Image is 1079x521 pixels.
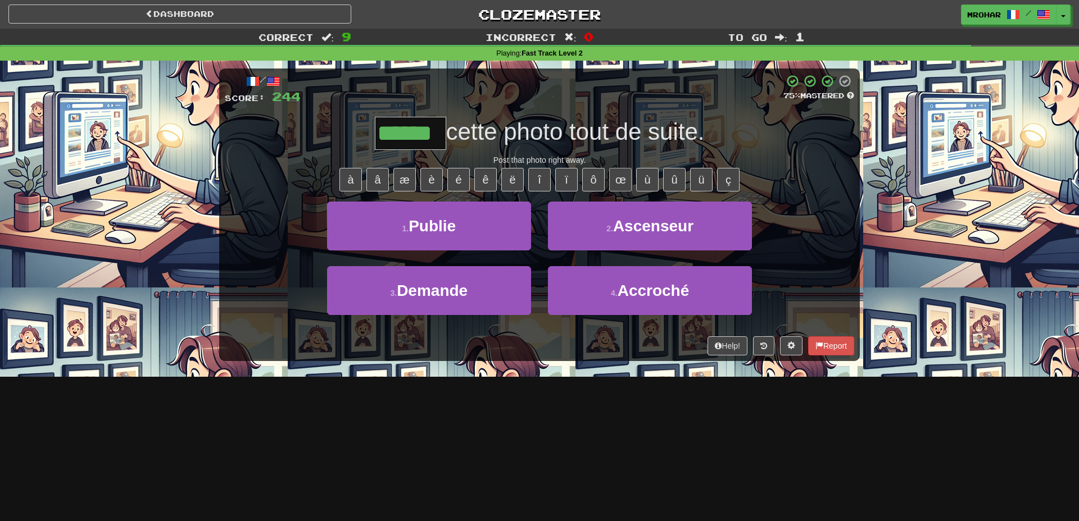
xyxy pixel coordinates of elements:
span: 1 [795,30,805,43]
button: 4.Accroché [548,266,752,315]
span: Incorrect [486,31,556,43]
a: mrohar / [961,4,1057,25]
small: 1 . [402,224,409,233]
button: è [420,168,443,191]
span: mrohar [967,10,1001,20]
span: Score: [225,93,265,103]
button: û [663,168,686,191]
button: é [447,168,470,191]
div: / [225,74,301,88]
span: cette photo tout de suite. [446,118,705,145]
span: Publie [409,217,456,235]
button: 2.Ascenseur [548,202,752,250]
button: Round history (alt+y) [753,336,774,355]
button: ù [636,168,659,191]
button: ë [501,168,524,191]
button: ô [582,168,605,191]
span: 244 [272,89,301,103]
span: Correct [259,31,314,43]
button: â [366,168,389,191]
span: Accroché [618,282,690,299]
span: : [321,33,334,42]
small: 4 . [611,289,618,298]
small: 3 . [390,289,397,298]
button: ü [690,168,713,191]
button: 1.Publie [327,202,531,250]
a: Clozemaster [368,4,711,24]
button: œ [609,168,632,191]
span: To go [728,31,767,43]
small: 2 . [606,224,613,233]
span: 9 [342,30,351,43]
span: / [1026,9,1031,17]
div: Post that photo right away. [225,154,854,166]
span: : [775,33,787,42]
strong: Fast Track Level 2 [522,49,583,57]
button: ç [717,168,740,191]
span: 0 [584,30,593,43]
button: Report [808,336,854,355]
span: Ascenseur [613,217,693,235]
button: 3.Demande [327,266,531,315]
button: ï [555,168,578,191]
button: ê [474,168,497,191]
div: Mastered [783,91,854,101]
button: î [528,168,551,191]
button: æ [393,168,416,191]
span: 75 % [783,91,800,100]
span: : [564,33,577,42]
a: Dashboard [8,4,351,24]
button: à [339,168,362,191]
span: Demande [397,282,468,299]
button: Help! [708,336,747,355]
